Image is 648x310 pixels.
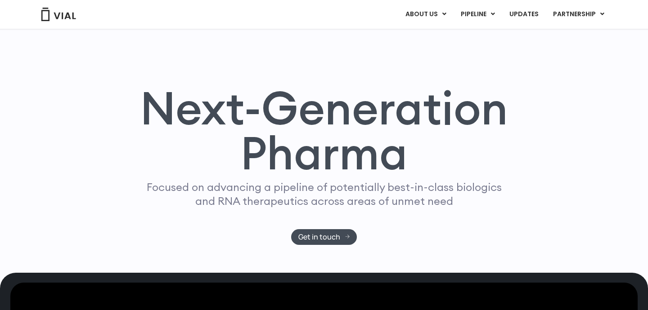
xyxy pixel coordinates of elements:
a: Get in touch [291,229,357,245]
p: Focused on advancing a pipeline of potentially best-in-class biologics and RNA therapeutics acros... [143,180,505,208]
a: UPDATES [502,7,545,22]
a: ABOUT USMenu Toggle [398,7,453,22]
img: Vial Logo [40,8,76,21]
span: Get in touch [298,234,340,240]
h1: Next-Generation Pharma [129,85,519,176]
a: PARTNERSHIPMenu Toggle [546,7,612,22]
a: PIPELINEMenu Toggle [454,7,502,22]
